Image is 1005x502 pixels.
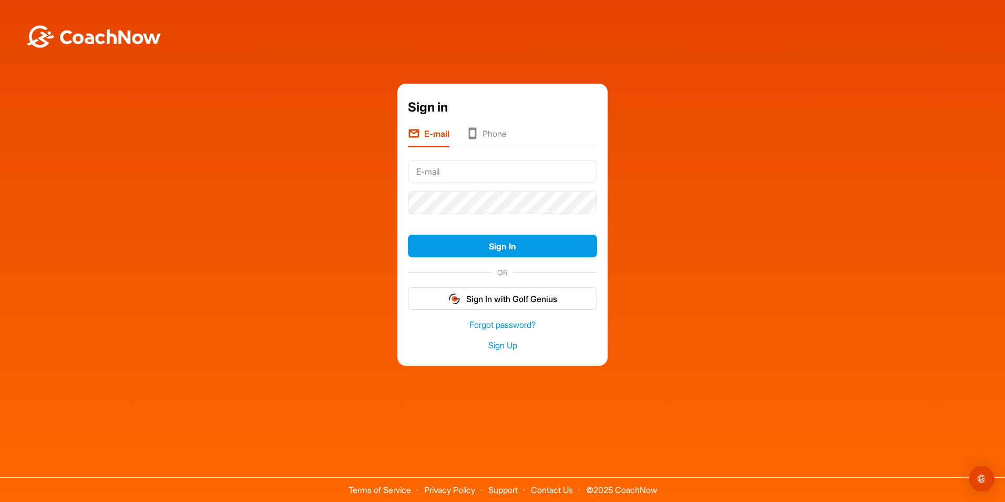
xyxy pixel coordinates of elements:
span: © 2025 CoachNow [581,478,662,494]
a: Contact Us [531,485,573,495]
input: E-mail [408,160,597,183]
li: E-mail [408,127,449,147]
div: Open Intercom Messenger [969,466,994,491]
span: OR [492,267,513,278]
img: BwLJSsUCoWCh5upNqxVrqldRgqLPVwmV24tXu5FoVAoFEpwwqQ3VIfuoInZCoVCoTD4vwADAC3ZFMkVEQFDAAAAAElFTkSuQmCC [25,25,162,48]
li: Phone [466,127,507,147]
button: Sign In [408,235,597,257]
button: Sign In with Golf Genius [408,287,597,310]
a: Forgot password? [408,319,597,331]
a: Sign Up [408,339,597,352]
img: gg_logo [448,293,461,305]
a: Support [488,485,518,495]
div: Sign in [408,98,597,117]
a: Privacy Policy [424,485,475,495]
a: Terms of Service [348,485,411,495]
